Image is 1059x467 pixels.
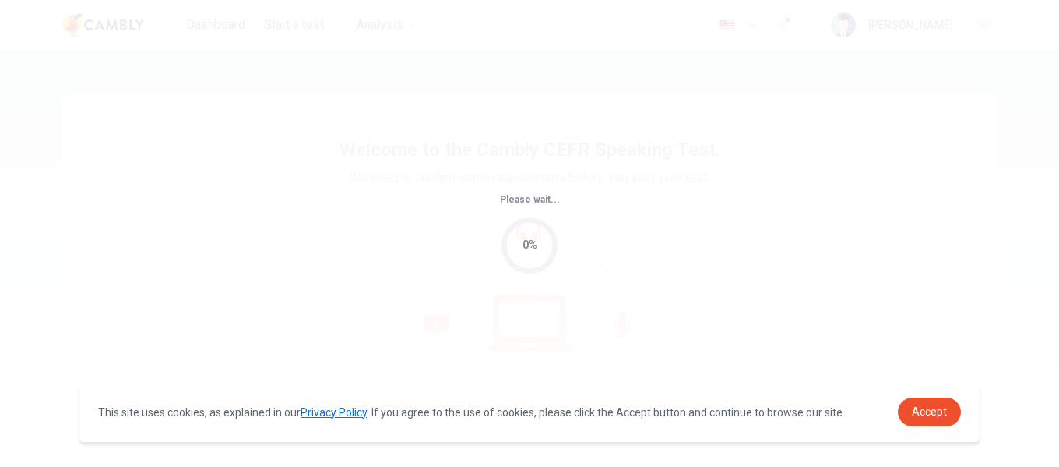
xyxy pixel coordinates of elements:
a: dismiss cookie message [898,398,961,426]
div: cookieconsent [79,382,980,442]
a: Privacy Policy [301,406,367,419]
span: Accept [912,405,947,418]
span: Please wait... [500,194,560,205]
div: 0% [522,236,537,254]
span: This site uses cookies, as explained in our . If you agree to the use of cookies, please click th... [98,406,845,419]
